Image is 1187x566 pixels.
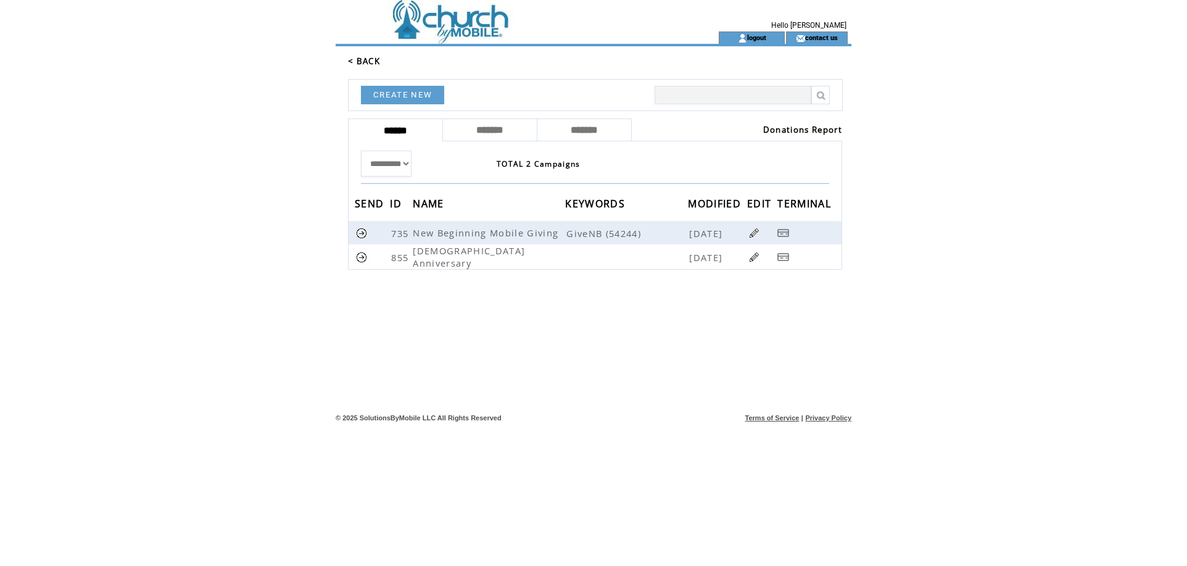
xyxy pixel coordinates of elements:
[747,33,766,41] a: logout
[390,199,405,207] a: ID
[566,227,687,239] span: GiveNB (54244)
[565,194,628,217] span: KEYWORDS
[413,227,561,239] span: New Beginning Mobile Giving
[348,56,380,67] a: < BACK
[390,194,405,217] span: ID
[747,194,774,217] span: EDIT
[771,21,846,30] span: Hello [PERSON_NAME]
[688,199,744,207] a: MODIFIED
[689,251,726,264] span: [DATE]
[565,199,628,207] a: KEYWORDS
[738,33,747,43] img: account_icon.gif
[361,86,444,104] a: CREATE NEW
[413,199,447,207] a: NAME
[355,194,387,217] span: SEND
[689,227,726,239] span: [DATE]
[336,414,502,422] span: © 2025 SolutionsByMobile LLC All Rights Reserved
[497,159,581,169] span: TOTAL 2 Campaigns
[805,33,838,41] a: contact us
[391,251,412,264] span: 855
[796,33,805,43] img: contact_us_icon.gif
[763,124,842,135] a: Donations Report
[391,227,412,239] span: 735
[413,244,525,269] span: [DEMOGRAPHIC_DATA] Anniversary
[777,194,834,217] span: TERMINAL
[745,414,800,422] a: Terms of Service
[688,194,744,217] span: MODIFIED
[413,194,447,217] span: NAME
[805,414,851,422] a: Privacy Policy
[801,414,803,422] span: |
